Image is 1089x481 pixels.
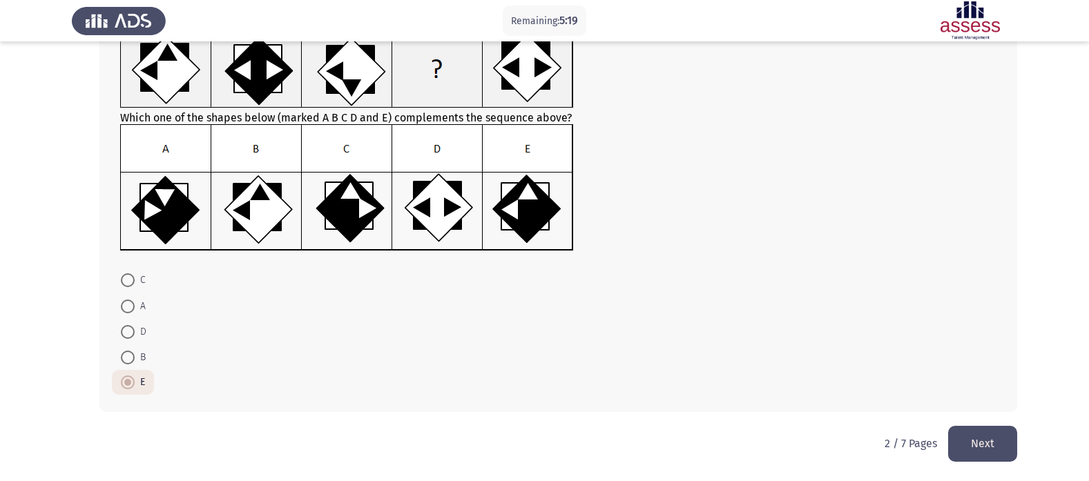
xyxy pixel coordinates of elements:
[948,426,1017,461] button: load next page
[511,12,578,30] p: Remaining:
[135,374,145,391] span: E
[120,29,996,254] div: Which one of the shapes below (marked A B C D and E) complements the sequence above?
[135,272,146,288] span: C
[559,14,578,27] span: 5:19
[72,1,166,40] img: Assess Talent Management logo
[120,124,574,251] img: UkFYYl8wNDZfQi5wbmcxNjkxMzAwNTgyNTgx.png
[885,437,937,450] p: 2 / 7 Pages
[135,298,146,315] span: A
[120,29,574,108] img: UkFYYl8wNDZfQS5wbmcxNjkxMzAwNTc0OTM2.png
[135,324,146,340] span: D
[135,349,146,366] span: B
[923,1,1017,40] img: Assessment logo of Assessment En (Focus & 16PD)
